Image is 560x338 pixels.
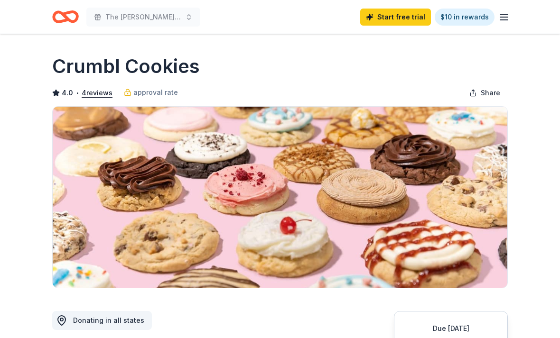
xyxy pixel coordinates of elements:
[105,11,181,23] span: The [PERSON_NAME]: Silly Sock Golf Classic
[481,87,500,99] span: Share
[73,316,144,324] span: Donating in all states
[406,323,496,334] div: Due [DATE]
[53,107,507,288] img: Image for Crumbl Cookies
[435,9,495,26] a: $10 in rewards
[52,53,200,80] h1: Crumbl Cookies
[82,87,112,99] button: 4reviews
[124,87,178,98] a: approval rate
[76,89,79,97] span: •
[462,83,508,102] button: Share
[360,9,431,26] a: Start free trial
[86,8,200,27] button: The [PERSON_NAME]: Silly Sock Golf Classic
[62,87,73,99] span: 4.0
[133,87,178,98] span: approval rate
[52,6,79,28] a: Home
